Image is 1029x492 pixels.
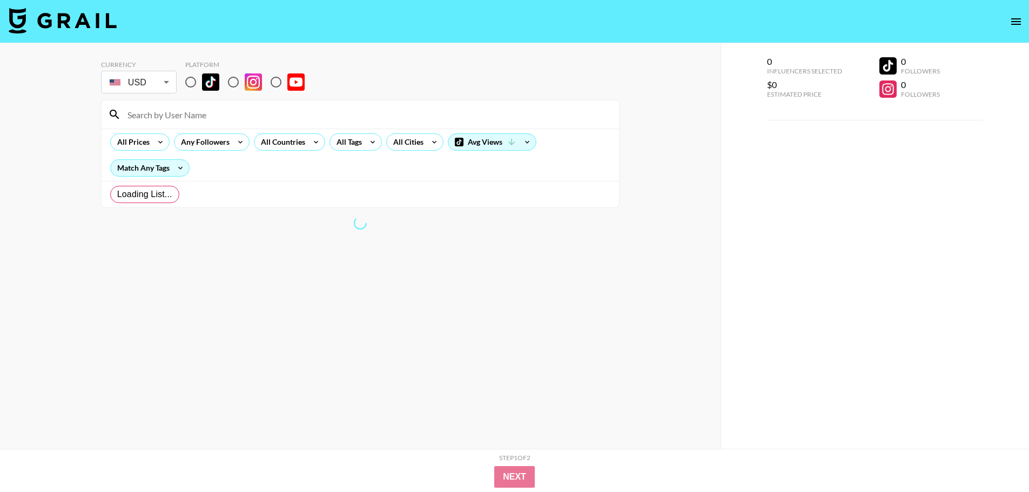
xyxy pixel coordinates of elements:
[101,60,177,69] div: Currency
[1005,11,1027,32] button: open drawer
[103,73,174,92] div: USD
[202,73,219,91] img: TikTok
[767,90,842,98] div: Estimated Price
[174,134,232,150] div: Any Followers
[767,79,842,90] div: $0
[448,134,536,150] div: Avg Views
[354,217,367,230] span: Refreshing exchangeRatesNew, lists, bookers, clients, countries, tags, cities, talent, talent...
[111,134,152,150] div: All Prices
[245,73,262,91] img: Instagram
[117,188,172,201] span: Loading List...
[185,60,313,69] div: Platform
[901,79,940,90] div: 0
[111,160,189,176] div: Match Any Tags
[901,56,940,67] div: 0
[901,90,940,98] div: Followers
[499,454,530,462] div: Step 1 of 2
[901,67,940,75] div: Followers
[494,466,535,488] button: Next
[387,134,426,150] div: All Cities
[9,8,117,33] img: Grail Talent
[254,134,307,150] div: All Countries
[287,73,305,91] img: YouTube
[767,56,842,67] div: 0
[767,67,842,75] div: Influencers Selected
[330,134,364,150] div: All Tags
[121,106,613,123] input: Search by User Name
